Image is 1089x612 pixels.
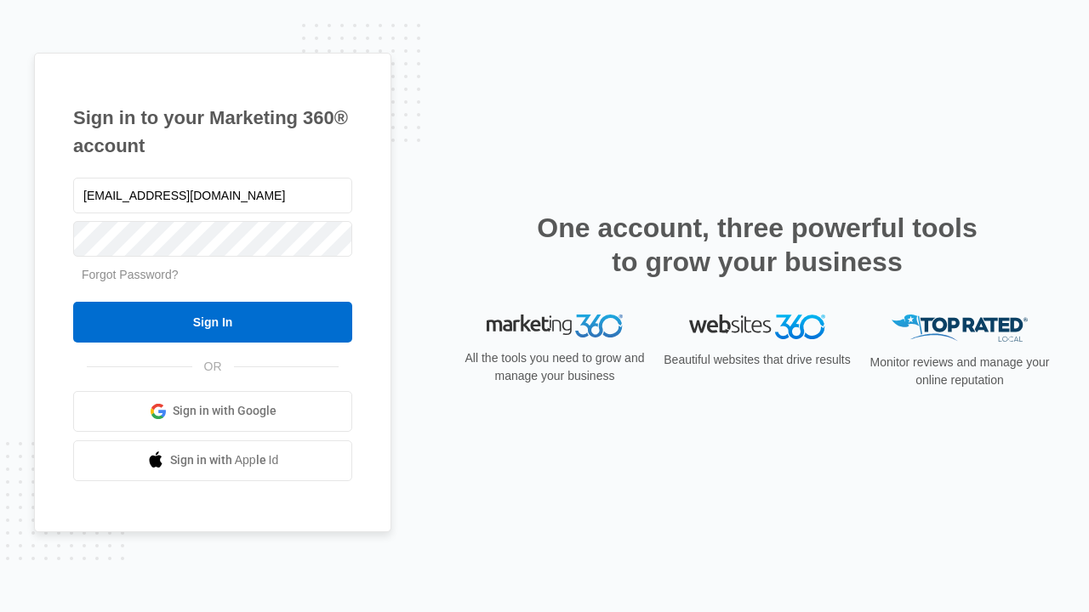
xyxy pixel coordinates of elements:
[73,391,352,432] a: Sign in with Google
[173,402,277,420] span: Sign in with Google
[192,358,234,376] span: OR
[662,351,852,369] p: Beautiful websites that drive results
[82,268,179,281] a: Forgot Password?
[73,302,352,343] input: Sign In
[532,211,983,279] h2: One account, three powerful tools to grow your business
[487,314,623,338] img: Marketing 360
[73,440,352,481] a: Sign in with Apple Id
[73,178,352,213] input: Email
[864,354,1055,389] p: Monitor reviews and manage your online reputation
[73,104,352,160] h1: Sign in to your Marketing 360® account
[170,451,279,469] span: Sign in with Apple Id
[689,314,825,339] img: Websites 360
[459,349,650,385] p: All the tools you need to grow and manage your business
[892,314,1028,343] img: Top Rated Local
